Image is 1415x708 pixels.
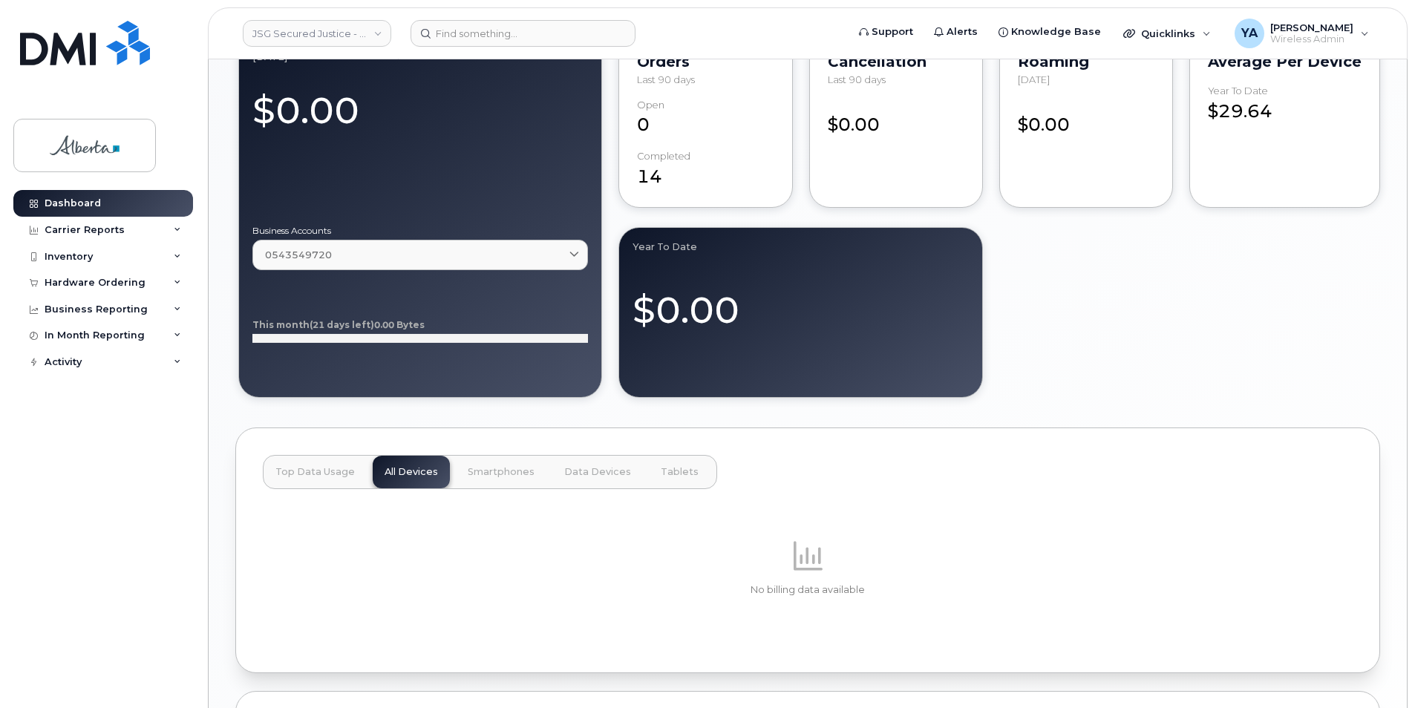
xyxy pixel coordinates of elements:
[1018,73,1050,85] span: [DATE]
[633,271,968,335] div: $0.00
[988,17,1111,47] a: Knowledge Base
[265,248,332,262] span: 0543549720
[828,73,886,85] span: Last 90 days
[1270,22,1353,33] span: [PERSON_NAME]
[1141,27,1195,39] span: Quicklinks
[264,456,367,488] button: Top Data Usage
[564,466,631,478] span: Data Devices
[1208,85,1268,96] div: Year to Date
[374,319,425,330] tspan: 0.00 Bytes
[243,20,391,47] a: JSG Secured Justice - GOA
[1208,85,1362,124] div: $29.64
[1113,19,1221,48] div: Quicklinks
[637,73,695,85] span: Last 90 days
[649,456,710,488] button: Tablets
[263,583,1353,597] p: No billing data available
[637,151,690,162] div: completed
[1241,24,1258,42] span: YA
[468,466,535,478] span: Smartphones
[828,56,964,68] div: Cancellation
[1270,33,1353,45] span: Wireless Admin
[661,466,699,478] span: Tablets
[1018,99,1154,138] div: $0.00
[637,151,774,189] div: 14
[872,24,913,39] span: Support
[947,24,978,39] span: Alerts
[828,99,964,138] div: $0.00
[252,319,310,330] tspan: This month
[637,99,664,111] div: Open
[1224,19,1379,48] div: Yohann Akale
[924,17,988,47] a: Alerts
[275,466,355,478] span: Top Data Usage
[252,81,588,137] div: $0.00
[849,17,924,47] a: Support
[637,99,774,138] div: 0
[633,241,968,253] div: Year to Date
[252,240,588,270] a: 0543549720
[456,456,546,488] button: Smartphones
[310,319,374,330] tspan: (21 days left)
[637,56,774,68] div: Orders
[1018,56,1154,68] div: Roaming
[411,20,635,47] input: Find something...
[252,226,588,235] label: Business Accounts
[1208,56,1362,68] div: Average per Device
[552,456,643,488] button: Data Devices
[1011,24,1101,39] span: Knowledge Base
